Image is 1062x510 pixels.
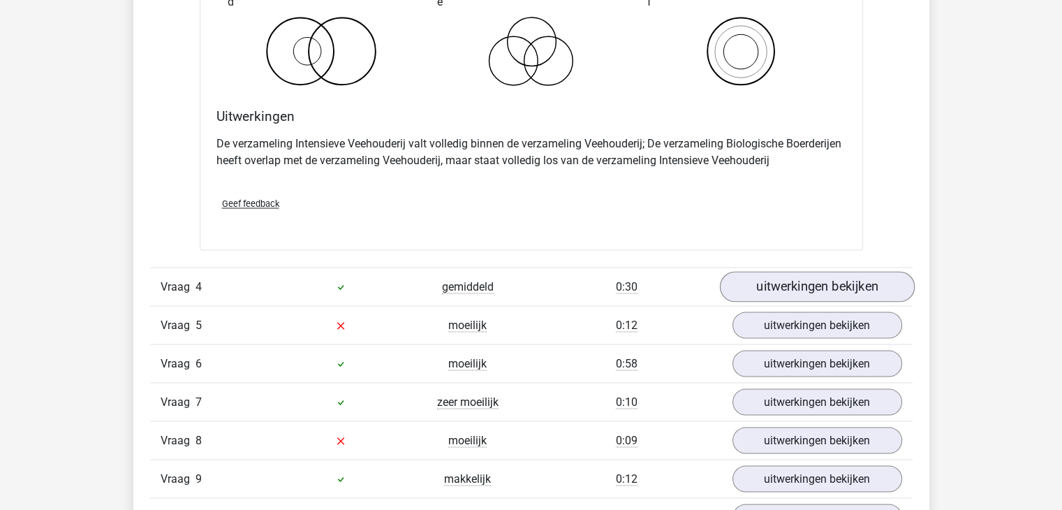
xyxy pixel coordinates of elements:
span: moeilijk [448,356,487,370]
a: uitwerkingen bekijken [732,350,902,377]
span: 7 [196,395,202,408]
span: Vraag [161,316,196,333]
span: 4 [196,279,202,293]
span: moeilijk [448,318,487,332]
span: Vraag [161,470,196,487]
a: uitwerkingen bekijken [732,427,902,453]
span: gemiddeld [442,279,494,293]
span: 0:09 [616,433,637,447]
span: 0:30 [616,279,637,293]
span: Vraag [161,355,196,372]
span: zeer moeilijk [437,395,499,409]
span: Vraag [161,278,196,295]
span: 0:12 [616,472,637,486]
span: 6 [196,356,202,370]
span: Vraag [161,393,196,410]
a: uitwerkingen bekijken [732,388,902,415]
h4: Uitwerkingen [216,108,846,124]
a: uitwerkingen bekijken [732,465,902,492]
span: makkelijk [444,472,491,486]
span: 9 [196,472,202,485]
span: 5 [196,318,202,331]
span: 0:58 [616,356,637,370]
span: 0:10 [616,395,637,409]
span: Geef feedback [222,198,279,209]
a: uitwerkingen bekijken [719,271,914,302]
span: moeilijk [448,433,487,447]
span: 0:12 [616,318,637,332]
a: uitwerkingen bekijken [732,312,902,338]
p: De verzameling Intensieve Veehouderij valt volledig binnen de verzameling Veehouderij; De verzame... [216,136,846,169]
span: Vraag [161,432,196,449]
span: 8 [196,433,202,446]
